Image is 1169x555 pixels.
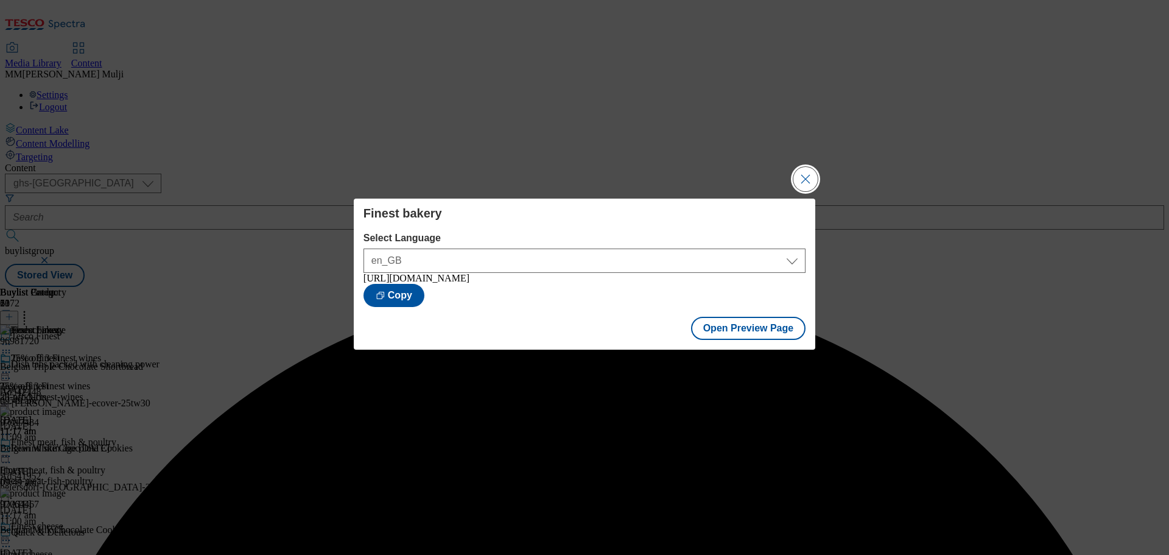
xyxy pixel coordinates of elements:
button: Copy [363,284,424,307]
label: Select Language [363,233,806,244]
button: Close Modal [793,167,818,191]
div: [URL][DOMAIN_NAME] [363,273,806,284]
h4: Finest bakery [363,206,806,221]
div: Modal [354,199,815,350]
button: Open Preview Page [691,317,806,340]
